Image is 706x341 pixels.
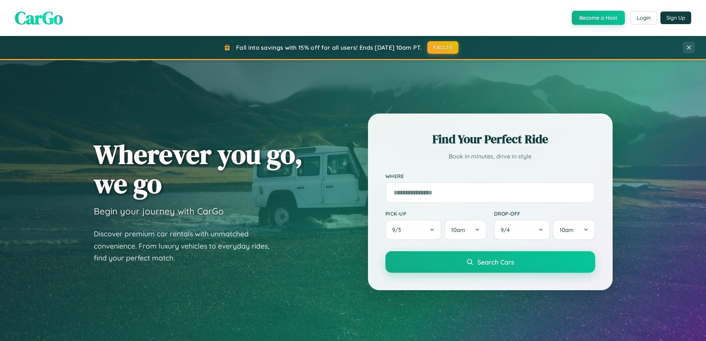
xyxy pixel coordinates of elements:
[477,258,514,266] span: Search Cars
[385,251,595,273] button: Search Cars
[94,206,224,217] h3: Begin your journey with CarGo
[572,11,625,25] button: Become a Host
[494,220,550,240] button: 9/4
[385,173,595,179] label: Where
[553,220,595,240] button: 10am
[385,131,595,147] h2: Find Your Perfect Ride
[94,140,303,198] h1: Wherever you go, we go
[451,226,465,233] span: 10am
[15,6,63,30] span: CarGo
[385,220,442,240] button: 9/3
[560,226,574,233] span: 10am
[236,44,422,51] span: Fall into savings with 15% off for all users! Ends [DATE] 10am PT.
[501,226,513,233] span: 9 / 4
[385,151,595,162] p: Book in minutes, drive in style
[660,12,691,24] button: Sign Up
[494,210,595,217] label: Drop-off
[630,11,657,24] button: Login
[444,220,486,240] button: 10am
[427,41,458,54] button: FALL15
[392,226,405,233] span: 9 / 3
[94,228,279,264] p: Discover premium car rentals with unmatched convenience. From luxury vehicles to everyday rides, ...
[385,210,487,217] label: Pick-up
